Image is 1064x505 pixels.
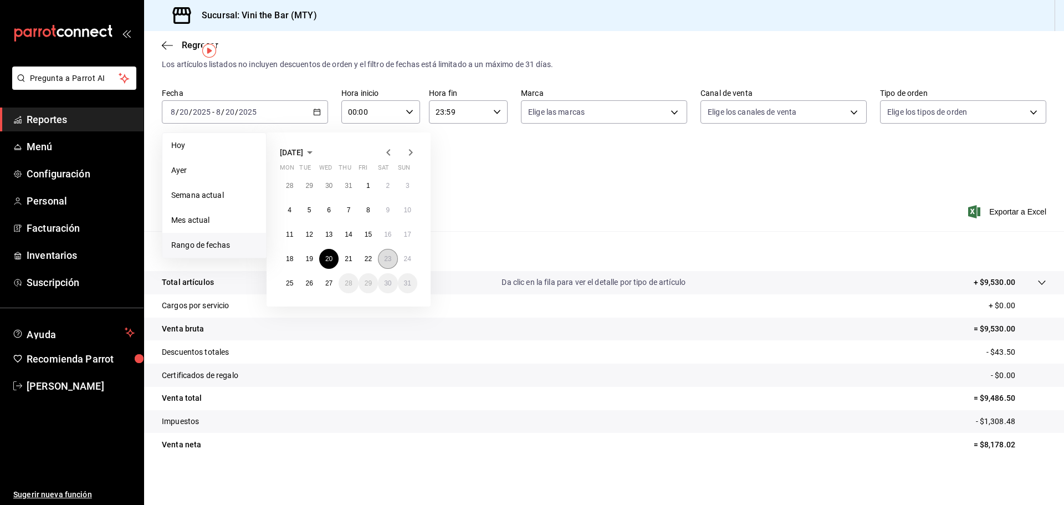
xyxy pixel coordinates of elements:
abbr: August 22, 2025 [365,255,372,263]
abbr: Wednesday [319,164,332,176]
p: Venta neta [162,439,201,451]
input: ---- [192,108,211,116]
span: Ayuda [27,326,120,339]
button: Exportar a Excel [970,205,1046,218]
abbr: August 3, 2025 [406,182,410,190]
span: Menú [27,139,135,154]
span: Elige los canales de venta [708,106,796,118]
abbr: August 27, 2025 [325,279,332,287]
p: Certificados de regalo [162,370,238,381]
div: Los artículos listados no incluyen descuentos de orden y el filtro de fechas está limitado a un m... [162,59,1046,70]
button: August 24, 2025 [398,249,417,269]
button: August 9, 2025 [378,200,397,220]
p: Cargos por servicio [162,300,229,312]
label: Hora inicio [341,89,420,97]
abbr: August 8, 2025 [366,206,370,214]
button: July 29, 2025 [299,176,319,196]
button: July 28, 2025 [280,176,299,196]
p: Venta bruta [162,323,204,335]
button: August 7, 2025 [339,200,358,220]
button: August 10, 2025 [398,200,417,220]
button: August 16, 2025 [378,225,397,244]
button: August 13, 2025 [319,225,339,244]
p: - $43.50 [986,346,1046,358]
abbr: August 19, 2025 [305,255,313,263]
abbr: August 29, 2025 [365,279,372,287]
abbr: August 14, 2025 [345,231,352,238]
span: [DATE] [280,148,303,157]
button: August 1, 2025 [359,176,378,196]
abbr: August 12, 2025 [305,231,313,238]
abbr: August 23, 2025 [384,255,391,263]
label: Canal de venta [700,89,867,97]
button: August 15, 2025 [359,225,378,244]
input: -- [170,108,176,116]
abbr: August 5, 2025 [308,206,311,214]
abbr: Saturday [378,164,389,176]
abbr: Thursday [339,164,351,176]
span: Recomienda Parrot [27,351,135,366]
button: August 29, 2025 [359,273,378,293]
p: + $9,530.00 [974,277,1015,288]
span: Rango de fechas [171,239,257,251]
button: August 12, 2025 [299,225,319,244]
abbr: July 29, 2025 [305,182,313,190]
span: / [221,108,224,116]
p: Venta total [162,392,202,404]
span: / [176,108,179,116]
button: August 22, 2025 [359,249,378,269]
abbr: August 16, 2025 [384,231,391,238]
span: Reportes [27,112,135,127]
abbr: August 10, 2025 [404,206,411,214]
abbr: August 13, 2025 [325,231,332,238]
span: Sugerir nueva función [13,489,135,501]
abbr: August 18, 2025 [286,255,293,263]
button: August 6, 2025 [319,200,339,220]
button: August 23, 2025 [378,249,397,269]
abbr: July 28, 2025 [286,182,293,190]
span: Suscripción [27,275,135,290]
button: Tooltip marker [202,44,216,58]
label: Tipo de orden [880,89,1046,97]
label: Fecha [162,89,328,97]
span: Pregunta a Parrot AI [30,73,119,84]
p: = $9,486.50 [974,392,1046,404]
abbr: August 31, 2025 [404,279,411,287]
span: Inventarios [27,248,135,263]
label: Marca [521,89,687,97]
abbr: Sunday [398,164,410,176]
button: August 30, 2025 [378,273,397,293]
button: August 17, 2025 [398,225,417,244]
a: Pregunta a Parrot AI [8,80,136,92]
button: [DATE] [280,146,316,159]
p: - $0.00 [991,370,1046,381]
span: / [235,108,238,116]
button: August 26, 2025 [299,273,319,293]
input: -- [179,108,189,116]
button: August 2, 2025 [378,176,397,196]
button: August 4, 2025 [280,200,299,220]
button: open_drawer_menu [122,29,131,38]
p: Total artículos [162,277,214,288]
span: Elige las marcas [528,106,585,118]
button: August 8, 2025 [359,200,378,220]
span: Semana actual [171,190,257,201]
button: July 31, 2025 [339,176,358,196]
abbr: August 6, 2025 [327,206,331,214]
input: ---- [238,108,257,116]
button: August 31, 2025 [398,273,417,293]
abbr: August 9, 2025 [386,206,390,214]
button: August 21, 2025 [339,249,358,269]
p: Resumen [162,244,1046,258]
button: Pregunta a Parrot AI [12,67,136,90]
button: August 28, 2025 [339,273,358,293]
span: Ayer [171,165,257,176]
input: -- [225,108,235,116]
abbr: Friday [359,164,367,176]
button: August 19, 2025 [299,249,319,269]
abbr: August 30, 2025 [384,279,391,287]
p: Da clic en la fila para ver el detalle por tipo de artículo [502,277,686,288]
abbr: July 30, 2025 [325,182,332,190]
span: Elige los tipos de orden [887,106,967,118]
span: Configuración [27,166,135,181]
